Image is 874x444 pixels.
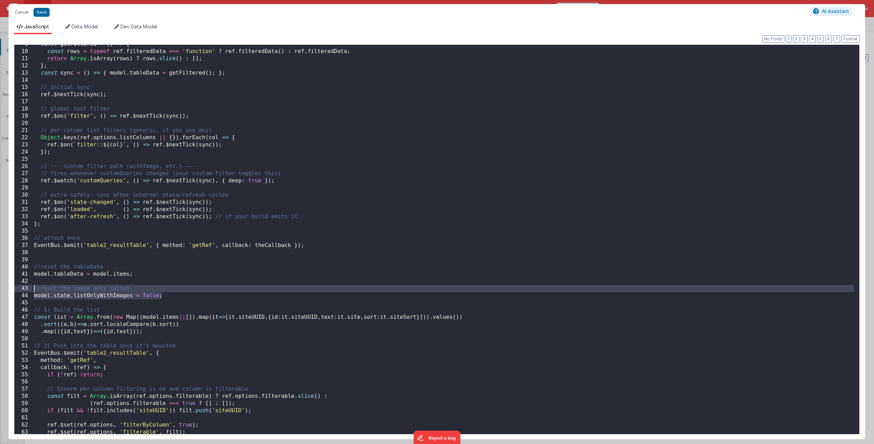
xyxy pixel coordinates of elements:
div: 56 [14,378,33,386]
div: 44 [14,292,33,299]
div: 51 [14,342,33,350]
div: 46 [14,306,33,314]
div: 19 [14,113,33,120]
div: 33 [14,213,33,220]
div: 35 [14,227,33,235]
button: 5 [817,35,824,43]
div: 21 [14,127,33,134]
div: 39 [14,256,33,263]
span: Dev Data Model [120,24,157,29]
div: 53 [14,357,33,364]
div: 23 [14,141,33,148]
span: JavaScript [24,24,49,29]
div: 17 [14,98,33,105]
div: 12 [14,62,33,69]
div: 42 [14,278,33,285]
div: 14 [14,77,33,84]
div: 61 [14,414,33,421]
button: 1 [786,35,792,43]
div: 10 [14,48,33,55]
button: 7 [833,35,840,43]
div: 16 [14,91,33,98]
button: AI Assistant [811,7,851,16]
div: 36 [14,235,33,242]
div: 26 [14,163,33,170]
div: 60 [14,407,33,414]
button: Save [34,8,50,17]
div: 41 [14,271,33,278]
button: No Folds [762,35,784,43]
button: 4 [809,35,816,43]
div: 28 [14,177,33,184]
button: Cancel [11,8,32,17]
div: 38 [14,249,33,256]
div: 29 [14,184,33,192]
div: 31 [14,199,33,206]
div: 47 [14,314,33,321]
div: 25 [14,156,33,163]
div: 34 [14,220,33,227]
div: 30 [14,192,33,199]
div: 24 [14,148,33,156]
div: 45 [14,299,33,306]
div: 57 [14,386,33,393]
div: 58 [14,393,33,400]
div: 37 [14,242,33,249]
div: 52 [14,350,33,357]
div: 55 [14,371,33,378]
button: Format [841,35,860,43]
div: 13 [14,69,33,77]
button: 6 [825,35,832,43]
div: 20 [14,120,33,127]
div: 48 [14,321,33,328]
button: 2 [793,35,799,43]
div: 18 [14,105,33,113]
div: 32 [14,206,33,213]
span: Data Model [72,24,98,29]
div: 50 [14,335,33,342]
div: 59 [14,400,33,407]
div: 62 [14,421,33,429]
div: 49 [14,328,33,335]
div: 63 [14,429,33,436]
span: AI Assistant [822,8,849,14]
div: 54 [14,364,33,371]
div: 15 [14,84,33,91]
div: 11 [14,55,33,62]
div: 22 [14,134,33,141]
div: 27 [14,170,33,177]
button: 3 [801,35,808,43]
div: 40 [14,263,33,271]
div: 43 [14,285,33,292]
